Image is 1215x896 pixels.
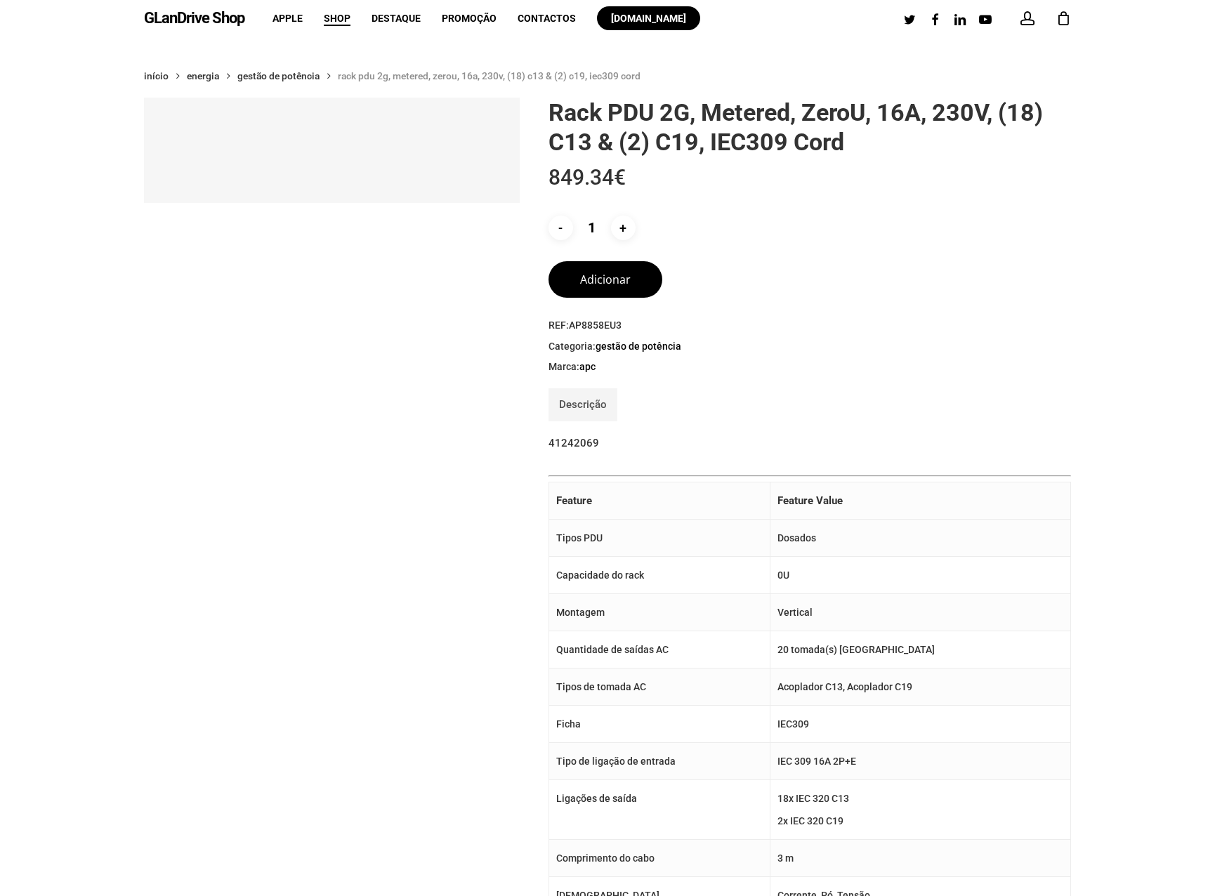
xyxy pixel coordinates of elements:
span: AP8858EU3 [569,319,622,331]
td: IEC309 [770,706,1071,743]
span: Contactos [518,13,576,24]
span: REF: [549,319,1071,333]
span: [DOMAIN_NAME] [611,13,686,24]
td: 3 m [770,840,1071,877]
th: Feature [549,482,770,520]
bdi: 849.34 [549,165,626,190]
span: Promoção [442,13,497,24]
td: Comprimento do cabo [549,840,770,877]
a: [DOMAIN_NAME] [597,13,700,23]
td: Quantidade de saídas AC [549,631,770,668]
a: Início [144,70,169,82]
td: Ligações de saída [549,780,770,840]
td: Tipos de tomada AC [549,668,770,706]
a: Apple [272,13,303,23]
a: Descrição [559,388,607,421]
a: Contactos [518,13,576,23]
span: € [614,165,626,190]
td: IEC 309 16A 2P+E [770,743,1071,780]
h1: Rack PDU 2G, Metered, ZeroU, 16A, 230V, (18) C13 & (2) C19, IEC309 Cord [549,98,1071,157]
a: Gestão de Potência [596,340,681,353]
input: + [611,216,636,240]
p: 41242069 [549,432,1071,470]
a: Energia [187,70,219,82]
a: Gestão de Potência [237,70,320,82]
td: 0U [770,557,1071,594]
button: Adicionar [549,261,662,298]
a: Promoção [442,13,497,23]
input: Product quantity [576,216,608,240]
td: Acoplador C13, Acoplador C19 [770,668,1071,706]
td: Tipos PDU [549,520,770,557]
span: Marca: [549,360,1071,374]
span: Rack PDU 2G, Metered, ZeroU, 16A, 230V, (18) C13 & (2) C19, IEC309 Cord [338,70,641,81]
td: 20 tomada(s) [GEOGRAPHIC_DATA] [770,631,1071,668]
span: Apple [272,13,303,24]
a: GLanDrive Shop [144,11,244,26]
td: Vertical [770,594,1071,631]
td: Capacidade do rack [549,557,770,594]
span: Shop [324,13,350,24]
a: Shop [324,13,350,23]
a: APC [579,360,596,373]
td: Tipo de ligação de entrada [549,743,770,780]
td: Ficha [549,706,770,743]
td: Montagem [549,594,770,631]
td: 18x IEC 320 C13 2x IEC 320 C19 [770,780,1071,840]
span: Destaque [372,13,421,24]
input: - [549,216,573,240]
th: Feature Value [770,482,1071,520]
td: Dosados [770,520,1071,557]
span: Categoria: [549,340,1071,354]
a: Destaque [372,13,421,23]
